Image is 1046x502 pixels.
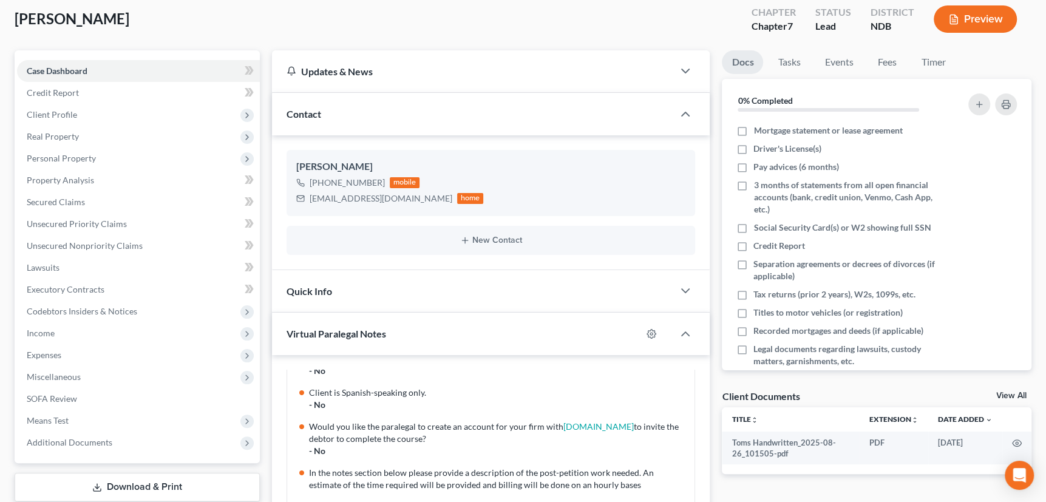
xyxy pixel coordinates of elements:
span: Credit Report [27,87,79,98]
div: - No [309,365,688,377]
div: home [457,193,484,204]
span: Recorded mortgages and deeds (if applicable) [753,325,923,337]
i: unfold_more [911,416,919,424]
span: Codebtors Insiders & Notices [27,306,137,316]
span: Legal documents regarding lawsuits, custody matters, garnishments, etc. [753,343,943,367]
div: Status [815,5,851,19]
a: Events [815,50,863,74]
td: Toms Handwritten_2025-08-26_101505-pdf [722,432,860,465]
span: Virtual Paralegal Notes [287,328,386,339]
a: Secured Claims [17,191,260,213]
span: Personal Property [27,153,96,163]
span: Quick Info [287,285,332,297]
span: Driver's License(s) [753,143,821,155]
a: [DOMAIN_NAME] [563,421,634,432]
span: Titles to motor vehicles (or registration) [753,307,903,319]
div: NDB [871,19,914,33]
div: mobile [390,177,420,188]
span: 3 months of statements from all open financial accounts (bank, credit union, Venmo, Cash App, etc.) [753,179,943,215]
a: Property Analysis [17,169,260,191]
span: Lawsuits [27,262,59,273]
td: [DATE] [928,432,1002,465]
a: Lawsuits [17,257,260,279]
div: In the notes section below please provide a description of the post-petition work needed. An esti... [309,467,688,491]
div: Client is Spanish-speaking only. [309,387,688,399]
span: Executory Contracts [27,284,104,294]
span: Unsecured Priority Claims [27,219,127,229]
a: Download & Print [15,473,260,501]
strong: 0% Completed [738,95,792,106]
a: SOFA Review [17,388,260,410]
span: Separation agreements or decrees of divorces (if applicable) [753,258,943,282]
span: Tax returns (prior 2 years), W2s, 1099s, etc. [753,288,915,300]
a: Titleunfold_more [732,415,758,424]
span: Means Test [27,415,69,426]
span: Client Profile [27,109,77,120]
span: Income [27,328,55,338]
a: Date Added expand_more [938,415,993,424]
a: Case Dashboard [17,60,260,82]
td: PDF [860,432,928,465]
div: - No [309,445,688,457]
span: Real Property [27,131,79,141]
span: Additional Documents [27,437,112,447]
span: Case Dashboard [27,66,87,76]
div: Open Intercom Messenger [1005,461,1034,490]
span: Secured Claims [27,197,85,207]
button: Preview [934,5,1017,33]
a: Unsecured Priority Claims [17,213,260,235]
span: Miscellaneous [27,371,81,382]
div: Chapter [752,5,796,19]
div: Chapter [752,19,796,33]
div: [PERSON_NAME] [296,160,686,174]
span: SOFA Review [27,393,77,404]
a: Docs [722,50,763,74]
button: New Contact [296,236,686,245]
a: Credit Report [17,82,260,104]
a: Timer [911,50,955,74]
div: District [871,5,914,19]
span: Unsecured Nonpriority Claims [27,240,143,251]
a: Tasks [768,50,810,74]
div: Updates & News [287,65,659,78]
a: Unsecured Nonpriority Claims [17,235,260,257]
div: Would you like the paralegal to create an account for your firm with to invite the debtor to comp... [309,421,688,445]
div: - No [309,399,688,411]
div: Lead [815,19,851,33]
a: View All [996,392,1027,400]
span: Property Analysis [27,175,94,185]
span: 7 [787,20,793,32]
a: Fees [868,50,906,74]
i: unfold_more [750,416,758,424]
a: Executory Contracts [17,279,260,300]
span: Mortgage statement or lease agreement [753,124,902,137]
span: Pay advices (6 months) [753,161,839,173]
span: Credit Report [753,240,805,252]
span: [PERSON_NAME] [15,10,129,27]
div: Client Documents [722,390,800,402]
div: [PHONE_NUMBER] [310,177,385,189]
span: Social Security Card(s) or W2 showing full SSN [753,222,931,234]
i: expand_more [985,416,993,424]
div: [EMAIL_ADDRESS][DOMAIN_NAME] [310,192,452,205]
a: Extensionunfold_more [869,415,919,424]
span: Contact [287,108,321,120]
span: Expenses [27,350,61,360]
